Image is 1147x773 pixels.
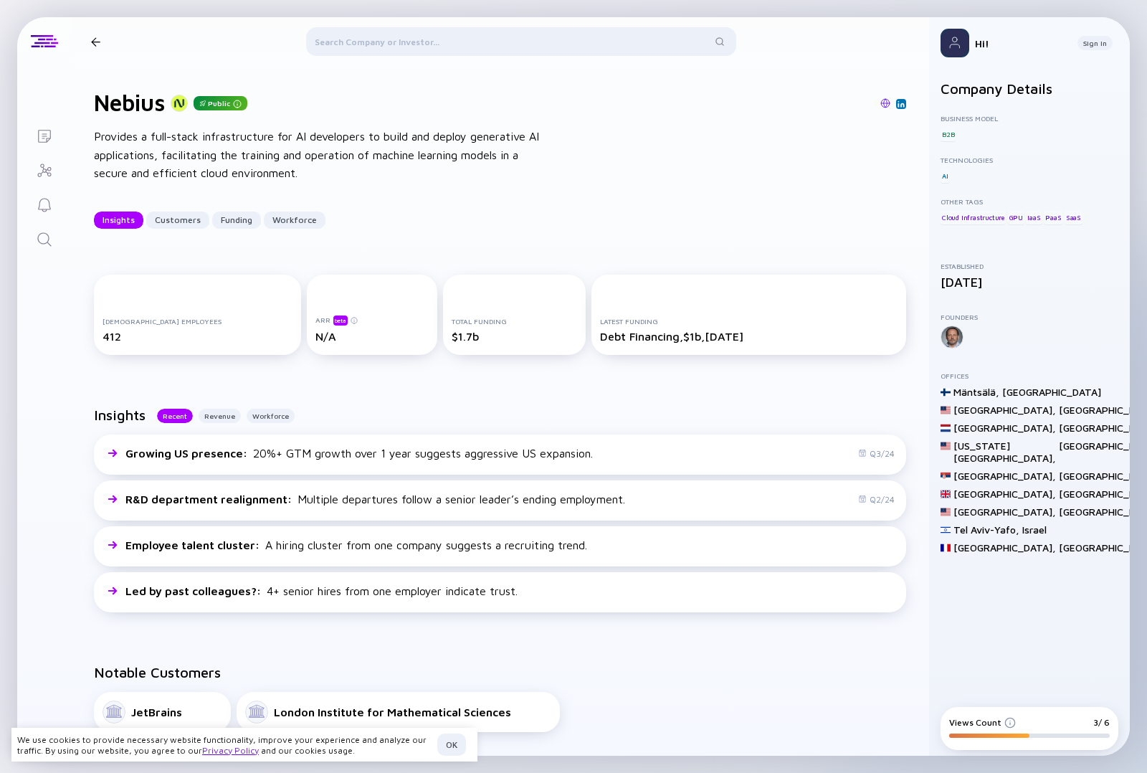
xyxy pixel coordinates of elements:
[125,584,264,597] span: Led by past colleagues? :
[157,409,193,423] button: Recent
[131,706,182,719] div: JetBrains
[212,212,261,229] button: Funding
[953,488,1056,500] div: [GEOGRAPHIC_DATA] ,
[103,330,292,343] div: 412
[1093,717,1110,728] div: 3/ 6
[949,717,1016,728] div: Views Count
[199,409,241,423] button: Revenue
[975,37,1066,49] div: Hi!
[953,470,1056,482] div: [GEOGRAPHIC_DATA] ,
[17,734,432,756] div: We use cookies to provide necessary website functionality, improve your experience and analyze ou...
[941,210,1006,224] div: Cloud Infrastructure
[125,493,625,506] div: Multiple departures follow a senior leader’s ending employment.
[858,494,895,505] div: Q2/24
[600,330,898,343] div: Debt Financing, $1b, [DATE]
[125,447,593,460] div: 20%+ GTM growth over 1 year suggests aggressive US expansion.
[94,407,146,423] h2: Insights
[953,506,1056,518] div: [GEOGRAPHIC_DATA] ,
[941,441,951,451] img: United States Flag
[600,317,898,326] div: Latest Funding
[941,80,1118,97] h2: Company Details
[1065,210,1082,224] div: SaaS
[1022,523,1047,536] div: Israel
[880,98,890,108] img: Nebius Website
[17,152,71,186] a: Investor Map
[103,317,292,326] div: [DEMOGRAPHIC_DATA] Employees
[941,543,951,553] img: France Flag
[941,471,951,481] img: Serbia Flag
[953,440,1056,464] div: [US_STATE][GEOGRAPHIC_DATA] ,
[1002,386,1101,398] div: [GEOGRAPHIC_DATA]
[941,156,1118,164] div: Technologies
[17,118,71,152] a: Lists
[452,330,578,343] div: $1.7b
[125,493,295,506] span: R&D department realignment :
[953,422,1056,434] div: [GEOGRAPHIC_DATA] ,
[202,745,259,756] a: Privacy Policy
[941,405,951,415] img: United States Flag
[941,114,1118,123] div: Business Model
[1026,210,1042,224] div: IaaS
[858,448,895,459] div: Q3/24
[264,212,325,229] button: Workforce
[146,209,209,231] div: Customers
[452,317,578,326] div: Total Funding
[941,197,1118,206] div: Other Tags
[247,409,295,423] button: Workforce
[315,315,429,326] div: ARR
[941,371,1118,380] div: Offices
[315,330,429,343] div: N/A
[953,523,1019,536] div: Tel Aviv-Yafo ,
[94,89,165,116] h1: Nebius
[1044,210,1062,224] div: PaaS
[94,209,143,231] div: Insights
[94,128,553,183] div: Provides a full-stack infrastructure for AI developers to build and deploy generative AI applicat...
[17,186,71,221] a: Reminders
[125,447,250,460] span: Growing US presence :
[941,387,951,397] img: Finland Flag
[941,423,951,433] img: Netherlands Flag
[212,209,261,231] div: Funding
[146,212,209,229] button: Customers
[125,539,262,551] span: Employee talent cluster :
[274,706,511,719] div: London Institute for Mathematical Sciences
[94,212,143,229] button: Insights
[941,525,951,535] img: Israel Flag
[17,221,71,255] a: Search
[941,275,1118,290] div: [DATE]
[194,96,247,110] div: Public
[898,100,905,108] img: Nebius Linkedin Page
[941,169,950,183] div: AI
[1077,36,1113,50] button: Sign In
[953,404,1056,416] div: [GEOGRAPHIC_DATA] ,
[941,127,956,141] div: B2B
[953,541,1056,554] div: [GEOGRAPHIC_DATA] ,
[125,539,587,551] div: A hiring cluster from one company suggests a recruiting trend.
[941,489,951,499] img: United Kingdom Flag
[437,734,466,756] button: OK
[333,316,348,326] div: beta
[941,507,951,517] img: United States Flag
[941,262,1118,270] div: Established
[264,209,325,231] div: Workforce
[941,29,969,57] img: Profile Picture
[125,584,518,597] div: 4+ senior hires from one employer indicate trust.
[1008,210,1024,224] div: GPU
[941,313,1118,321] div: Founders
[94,664,906,680] h2: Notable Customers
[953,386,999,398] div: Mäntsälä ,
